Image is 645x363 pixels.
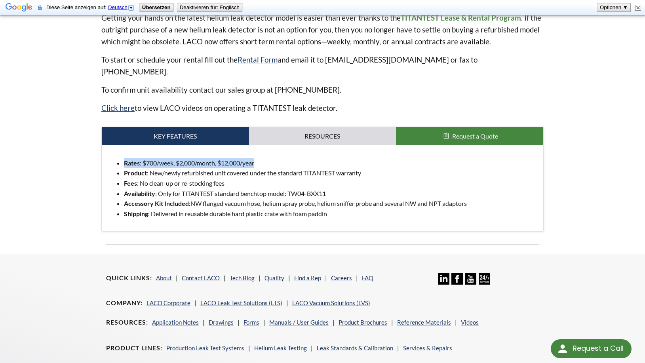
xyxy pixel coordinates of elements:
[573,339,624,357] div: Request a Call
[46,4,136,10] span: Diese Seite anzeigen auf:
[124,169,147,177] strong: Product
[452,132,498,140] span: Request a Quote
[200,299,282,306] a: LACO Leak Test Solutions (LTS)
[401,13,521,22] strong: TITANTEST Lease & Rental Program
[269,319,329,326] a: Manuals / User Guides
[140,4,173,11] button: Übersetzen
[362,274,373,281] a: FAQ
[230,274,255,281] a: Tech Blog
[177,4,242,11] button: Deaktivieren für: Englisch
[106,344,162,352] h4: Product Lines
[244,319,259,326] a: Forms
[254,344,307,352] a: Helium Leak Testing
[108,4,135,10] a: Deutsch
[101,54,544,78] p: To start or schedule your rental fill out the and email it to [EMAIL_ADDRESS][DOMAIN_NAME] or fax...
[479,279,490,286] a: 24/7 Support
[106,299,143,307] h4: Company
[124,200,190,207] strong: Accessory Kit Included:
[124,168,537,178] li: : New/newly refurbished unit covered under the standard TITANTEST warranty
[124,210,148,217] strong: Shipping
[101,103,135,112] a: Click here
[156,274,172,281] a: About
[294,274,321,281] a: Find a Rep
[124,190,155,197] strong: Availability
[124,198,537,209] li: NW flanged vacuum hose, helium spray probe, helium sniffer probe and several NW and NPT adaptors
[403,344,452,352] a: Services & Repairs
[124,209,537,219] li: : Delivered in reusable durable hard plastic crate with foam paddin
[479,273,490,285] img: 24/7 Support Icon
[106,274,152,282] h4: Quick Links
[292,299,370,306] a: LACO Vacuum Solutions (LVS)
[249,127,396,145] a: Resources
[106,318,148,327] h4: Resources
[396,127,543,145] button: Request a Quote
[331,274,352,281] a: Careers
[102,127,249,145] a: Key Features
[101,12,544,48] p: Getting your hands on the latest helium leak detector model is easier than ever thanks to the . I...
[597,4,630,11] button: Optionen ▼
[264,274,284,281] a: Quality
[124,178,537,188] li: : No clean-up or re-stocking fees
[38,5,42,11] img: Der Content dieser sicheren Seite wird über eine sichere Verbindung zur Übersetzung an Google ges...
[551,339,632,358] div: Request a Call
[101,102,544,114] p: to view LACO videos on operating a TITANTEST leak detector.
[461,319,479,326] a: Videos
[166,344,244,352] a: Production Leak Test Systems
[238,55,278,64] a: Rental Form
[317,344,393,352] a: Leak Standards & Calibration
[124,179,137,187] strong: Fees
[147,299,190,306] a: LACO Corporate
[556,342,569,355] img: round button
[635,5,641,11] img: Schließen
[152,319,199,326] a: Application Notes
[124,188,537,199] li: : Only for TITANTEST standard benchtop model: TW04-BXX11
[397,319,451,326] a: Reference Materials
[142,4,171,10] b: Übersetzen
[124,159,140,167] strong: Rates
[182,274,220,281] a: Contact LACO
[101,84,544,96] p: To confirm unit availability contact our sales group at [PHONE_NUMBER].
[6,2,32,13] img: Google Google Übersetzer
[124,158,537,168] li: : $700/week, $2,000/month, $12,000/year
[209,319,234,326] a: Drawings
[339,319,387,326] a: Product Brochures
[108,4,127,10] span: Deutsch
